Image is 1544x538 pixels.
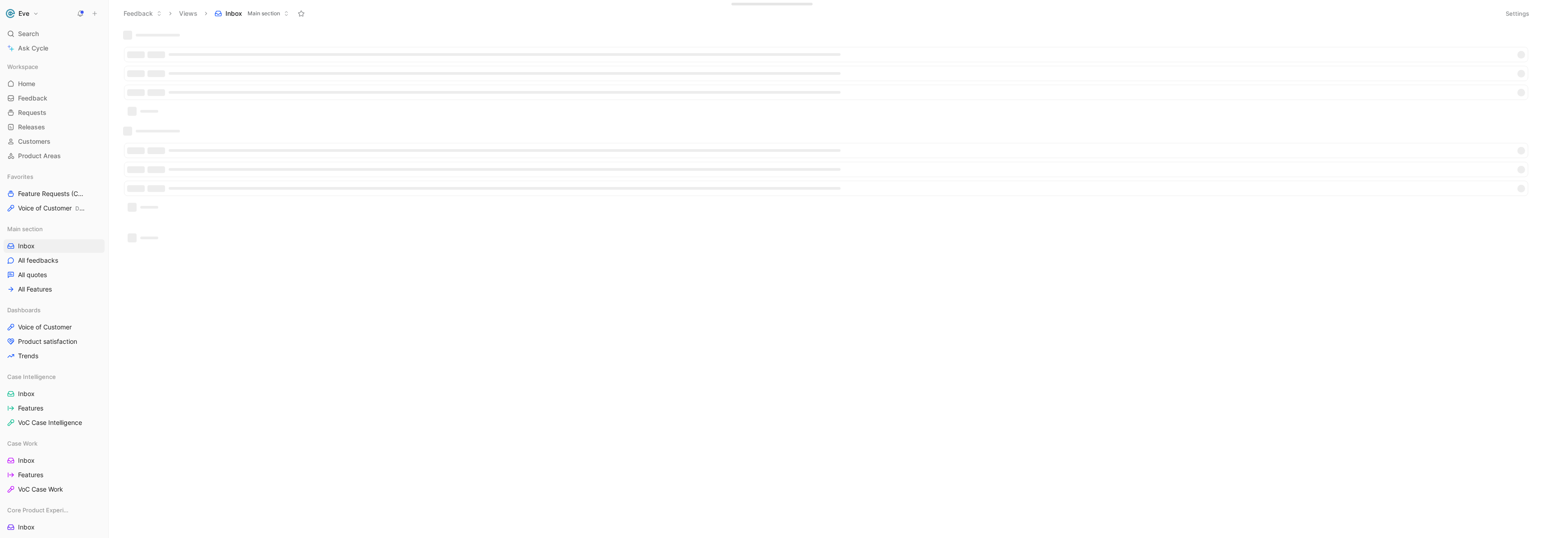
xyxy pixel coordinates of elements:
[225,9,242,18] span: Inbox
[18,108,46,117] span: Requests
[18,389,35,398] span: Inbox
[4,222,105,296] div: Main sectionInboxAll feedbacksAll quotesAll Features
[4,91,105,105] a: Feedback
[18,256,58,265] span: All feedbacks
[75,205,106,212] span: Dashboards
[4,41,105,55] a: Ask Cycle
[4,401,105,415] a: Features
[4,454,105,467] a: Inbox
[4,370,105,383] div: Case Intelligence
[18,523,35,532] span: Inbox
[18,242,35,251] span: Inbox
[4,503,105,517] div: Core Product Experience
[4,349,105,363] a: Trends
[4,520,105,534] a: Inbox
[4,303,105,317] div: Dashboards
[7,305,41,315] span: Dashboards
[18,204,86,213] span: Voice of Customer
[4,335,105,348] a: Product satisfaction
[18,418,82,427] span: VoC Case Intelligence
[4,170,105,183] div: Favorites
[4,77,105,91] a: Home
[119,7,166,20] button: Feedback
[7,372,56,381] span: Case Intelligence
[18,337,77,346] span: Product satisfaction
[4,135,105,148] a: Customers
[4,468,105,482] a: Features
[18,94,47,103] span: Feedback
[4,416,105,429] a: VoC Case Intelligence
[7,439,37,448] span: Case Work
[7,506,69,515] span: Core Product Experience
[18,28,39,39] span: Search
[4,106,105,119] a: Requests
[248,9,280,18] span: Main section
[4,437,105,496] div: Case WorkInboxFeaturesVoC Case Work
[4,239,105,253] a: Inbox
[18,9,29,18] h1: Eve
[4,437,105,450] div: Case Work
[18,485,63,494] span: VoC Case Work
[4,483,105,496] a: VoC Case Work
[18,323,72,332] span: Voice of Customer
[4,149,105,163] a: Product Areas
[18,270,47,279] span: All quotes
[18,137,51,146] span: Customers
[4,387,105,401] a: Inbox
[4,60,105,73] div: Workspace
[4,303,105,363] div: DashboardsVoice of CustomerProduct satisfactionTrends
[4,7,41,20] button: EveEve
[4,370,105,429] div: Case IntelligenceInboxFeaturesVoC Case Intelligence
[18,456,35,465] span: Inbox
[7,224,43,233] span: Main section
[4,187,105,201] a: Feature Requests (Core Product)
[18,470,43,479] span: Features
[4,222,105,236] div: Main section
[7,62,38,71] span: Workspace
[4,268,105,282] a: All quotes
[4,283,105,296] a: All Features
[18,123,45,132] span: Releases
[6,9,15,18] img: Eve
[4,27,105,41] div: Search
[4,201,105,215] a: Voice of CustomerDashboards
[211,7,293,20] button: InboxMain section
[7,172,33,181] span: Favorites
[18,285,52,294] span: All Features
[18,404,43,413] span: Features
[18,79,35,88] span: Home
[18,351,38,360] span: Trends
[4,320,105,334] a: Voice of Customer
[18,151,61,160] span: Product Areas
[18,43,48,54] span: Ask Cycle
[4,254,105,267] a: All feedbacks
[1502,7,1533,20] button: Settings
[175,7,202,20] button: Views
[4,120,105,134] a: Releases
[18,189,87,198] span: Feature Requests (Core Product)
